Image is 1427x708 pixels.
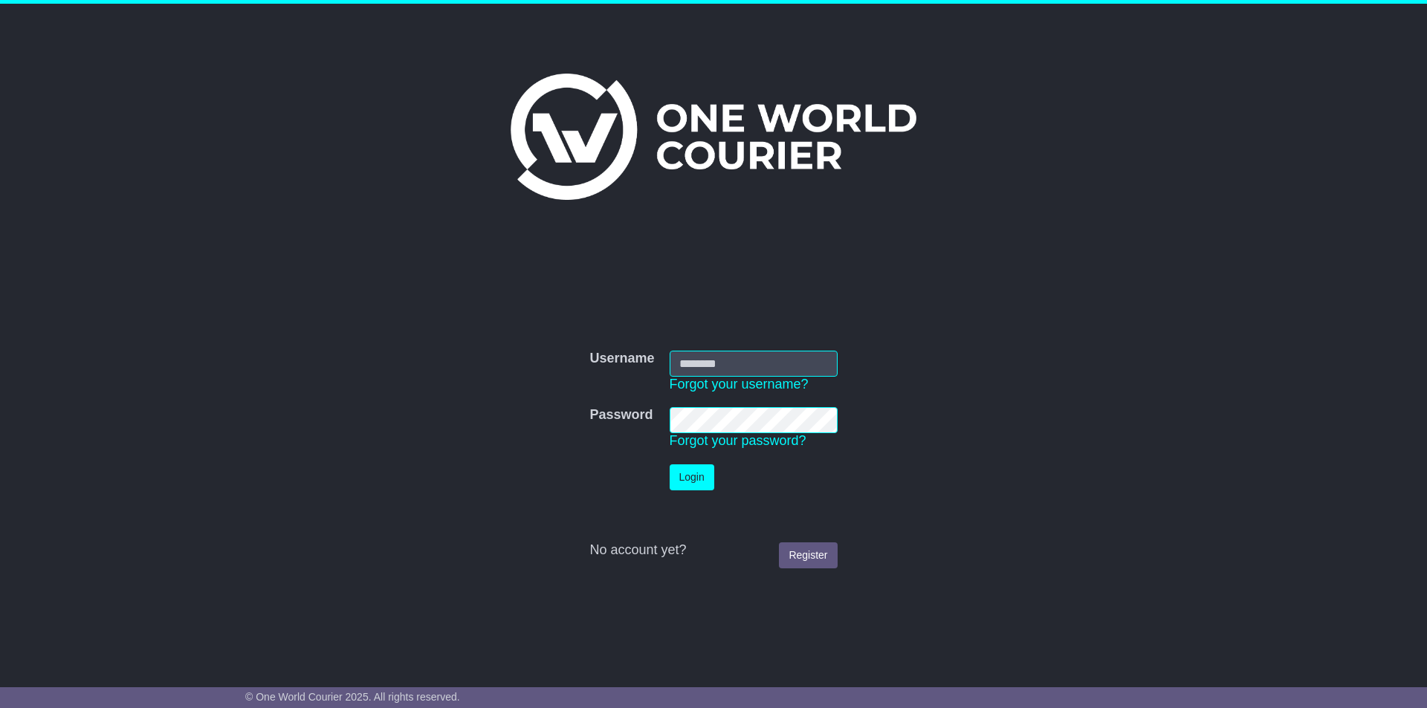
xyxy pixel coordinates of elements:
button: Login [670,464,714,490]
label: Password [589,407,653,423]
a: Forgot your username? [670,377,809,392]
label: Username [589,351,654,367]
span: © One World Courier 2025. All rights reserved. [245,691,460,703]
a: Forgot your password? [670,433,806,448]
img: One World [511,74,916,200]
div: No account yet? [589,542,837,559]
a: Register [779,542,837,568]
